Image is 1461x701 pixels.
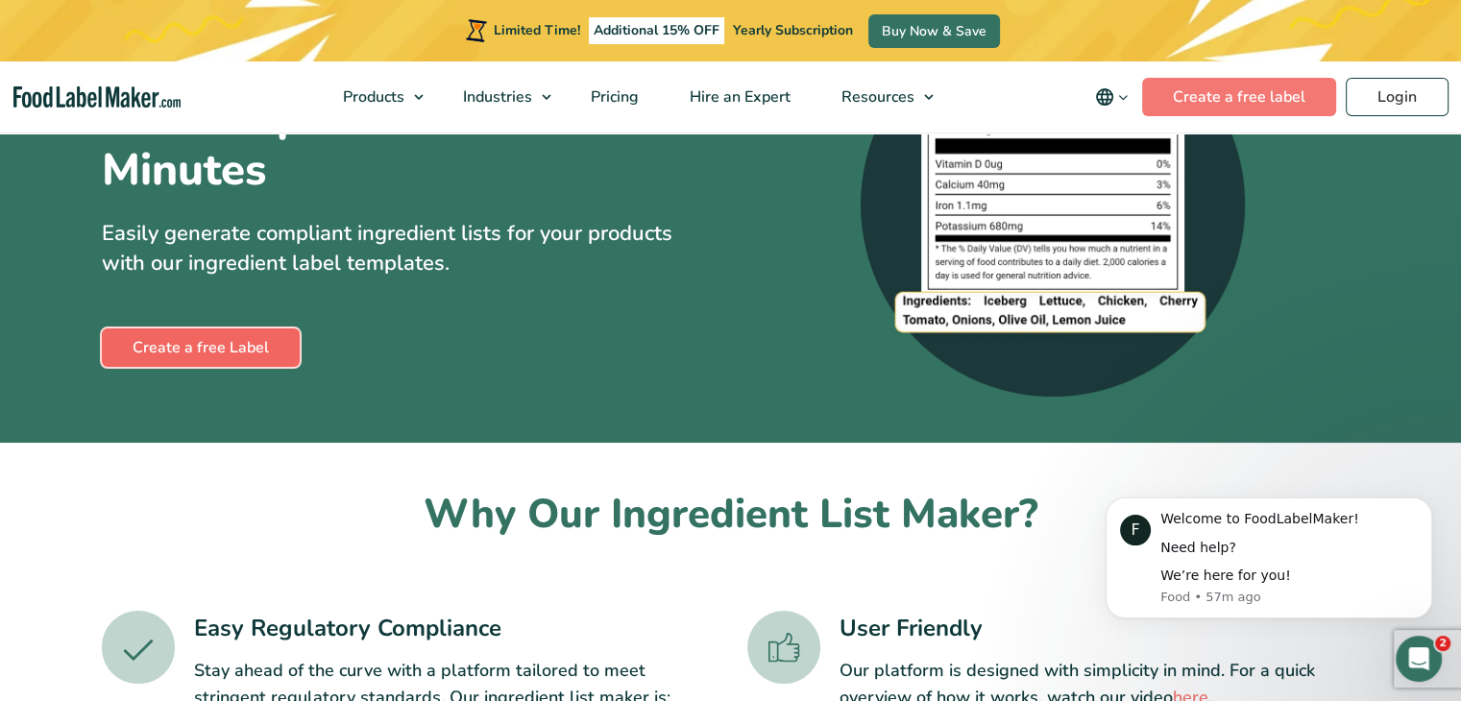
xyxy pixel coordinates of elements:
[733,21,853,39] span: Yearly Subscription
[1346,78,1449,116] a: Login
[102,38,621,196] h1: Customize Ingredient List Templates in Minutes
[840,611,1360,645] h3: User Friendly
[816,61,943,133] a: Resources
[1435,636,1450,651] span: 2
[836,86,916,108] span: Resources
[585,86,641,108] span: Pricing
[318,61,433,133] a: Products
[194,611,715,645] h3: Easy Regulatory Compliance
[566,61,660,133] a: Pricing
[494,21,580,39] span: Limited Time!
[102,219,717,278] p: Easily generate compliant ingredient lists for your products with our ingredient label templates.
[457,86,534,108] span: Industries
[868,14,1000,48] a: Buy Now & Save
[102,489,1360,542] h2: Why Our Ingredient List Maker?
[589,17,724,44] span: Additional 15% OFF
[665,61,812,133] a: Hire an Expert
[337,86,406,108] span: Products
[747,611,820,684] img: A green thumbs up icon.
[1142,78,1336,116] a: Create a free label
[438,61,561,133] a: Industries
[1396,636,1442,682] iframe: Intercom live chat
[102,328,300,367] a: Create a free Label
[102,611,175,684] img: A green tick icon.
[861,12,1245,397] img: A zoomed-in screenshot of an ingredient list at the bottom of a nutrition label.
[684,86,792,108] span: Hire an Expert
[1077,469,1461,649] iframe: Intercom notifications message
